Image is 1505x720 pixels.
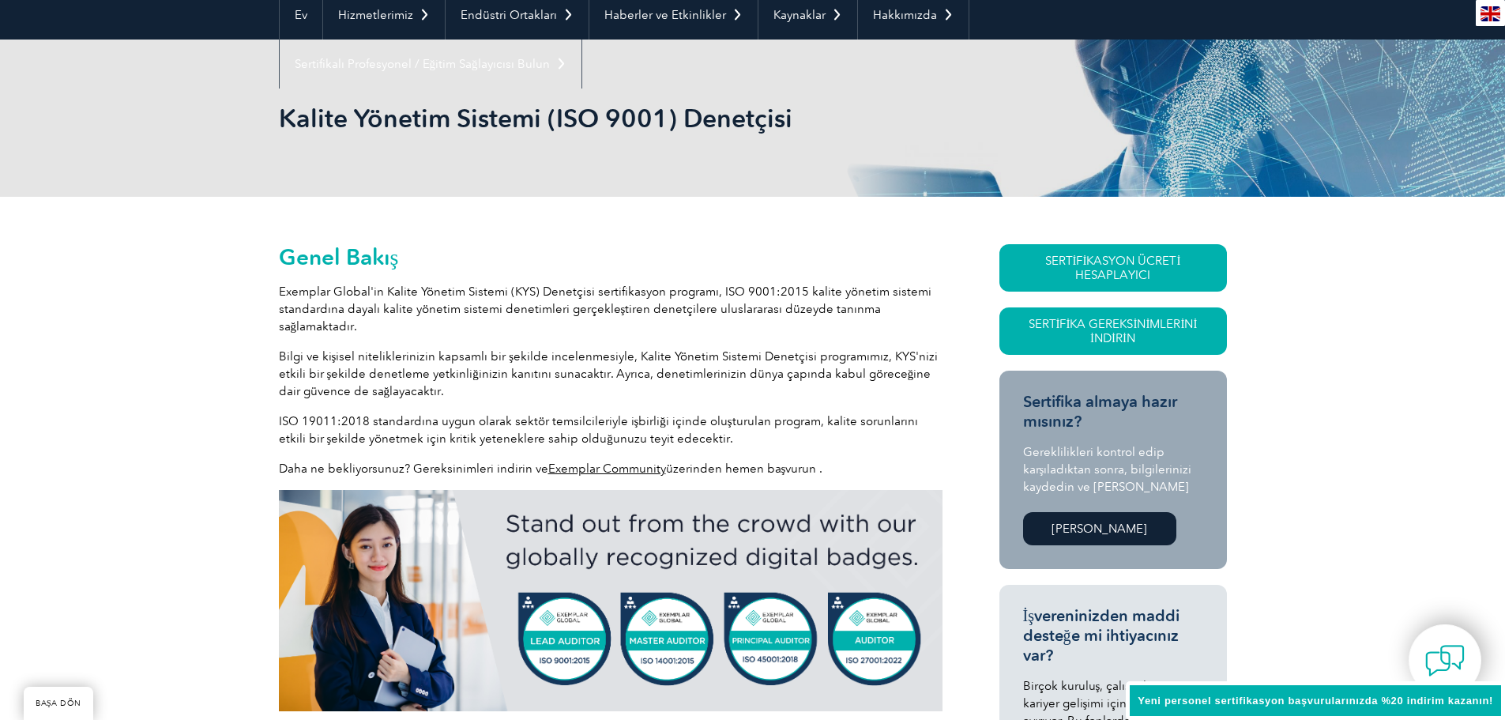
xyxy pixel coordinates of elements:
a: Exemplar Community [548,462,666,476]
font: Kaynaklar [773,8,826,22]
font: Daha ne bekliyorsunuz? Gereksinimleri indirin ve [279,462,548,476]
font: İşvereninizden maddi desteğe mi ihtiyacınız var? [1023,606,1180,665]
font: Hizmetlerimiz [338,8,413,22]
a: SERTİFİKASYON ÜCRETİ HESAPLAYICI [999,244,1227,292]
img: rozetler [279,490,943,711]
a: [PERSON_NAME] [1023,512,1176,545]
a: Sertifika Gereksinimlerini İndirin [999,307,1227,355]
font: Ev [295,8,307,22]
font: Gereklilikleri kontrol edip karşıladıktan sonra, bilgilerinizi kaydedin ve [PERSON_NAME] [1023,445,1192,494]
font: Bilgi ve kişisel niteliklerinizin kapsamlı bir şekilde incelenmesiyle, Kalite Yönetim Sistemi Den... [279,349,939,398]
font: Sertifika Gereksinimlerini İndirin [1029,317,1198,345]
font: Hakkımızda [873,8,937,22]
font: Exemplar Global'in Kalite Yönetim Sistemi (KYS) Denetçisi sertifikasyon programı, ISO 9001:2015 k... [279,285,931,334]
font: ISO 19011:2018 standardına uygun olarak sektör temsilcileriyle işbirliği içinde oluşturulan progr... [279,414,918,446]
font: Sertifika almaya hazır mısınız? [1023,392,1177,431]
a: Sertifikalı Profesyonel / Eğitim Sağlayıcısı Bulun [280,40,581,89]
font: üzerinden hemen başvurun . [666,462,823,476]
font: Haberler ve Etkinlikler [604,8,726,22]
font: Yeni personel sertifikasyon başvurularınızda %20 indirim kazanın! [1138,695,1493,707]
font: Genel Bakış [279,243,399,270]
img: contact-chat.png [1425,641,1465,680]
font: Kalite Yönetim Sistemi (ISO 9001) Denetçisi [279,103,792,134]
font: Endüstri Ortakları [461,8,557,22]
font: BAŞA DÖN [36,699,81,708]
font: [PERSON_NAME] [1052,522,1147,536]
img: en [1481,6,1500,21]
a: BAŞA DÖN [24,687,93,720]
font: SERTİFİKASYON ÜCRETİ HESAPLAYICI [1045,254,1181,282]
font: Sertifikalı Profesyonel / Eğitim Sağlayıcısı Bulun [295,57,550,71]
